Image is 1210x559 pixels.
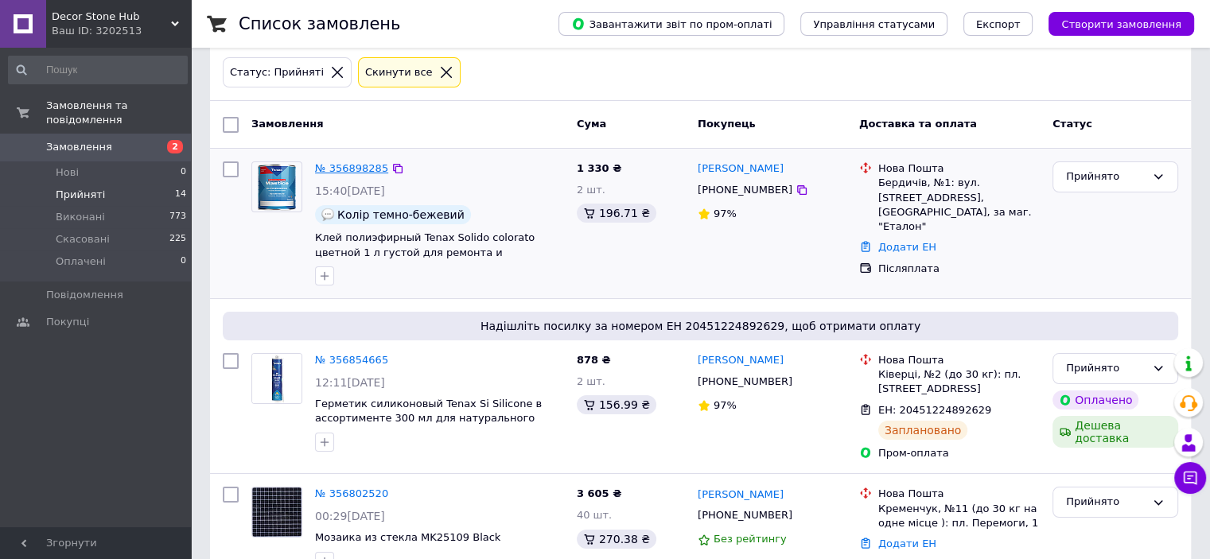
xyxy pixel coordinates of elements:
span: Експорт [976,18,1021,30]
div: Оплачено [1052,390,1138,410]
div: Кременчук, №11 (до 30 кг на одне місце ): пл. Перемоги, 1 [878,502,1040,530]
span: 0 [181,254,186,269]
span: 00:29[DATE] [315,510,385,522]
span: 225 [169,232,186,247]
a: Фото товару [251,161,302,212]
img: Фото товару [252,487,302,537]
span: 2 шт. [577,375,605,387]
span: 15:40[DATE] [315,184,385,197]
span: Cума [577,118,606,130]
a: № 356898285 [315,162,388,174]
div: Ківерці, №2 (до 30 кг): пл. [STREET_ADDRESS] [878,367,1040,396]
span: Без рейтингу [714,533,787,545]
span: 12:11[DATE] [315,376,385,389]
span: 773 [169,210,186,224]
img: Фото товару [252,162,302,212]
a: Створити замовлення [1033,17,1194,29]
a: Фото товару [251,487,302,538]
span: Створити замовлення [1061,18,1181,30]
div: Статус: Прийняті [227,64,327,81]
span: Оплачені [56,254,106,269]
input: Пошук [8,56,188,84]
a: Фото товару [251,353,302,404]
div: Прийнято [1066,169,1146,185]
span: 97% [714,208,737,219]
span: Decor Stone Hub [52,10,171,24]
span: Завантажити звіт по пром-оплаті [571,17,772,31]
span: 97% [714,399,737,411]
img: :speech_balloon: [321,208,334,221]
div: Післяплата [878,262,1040,276]
button: Чат з покупцем [1174,462,1206,494]
span: Повідомлення [46,288,123,302]
a: Додати ЕН [878,241,936,253]
a: № 356854665 [315,354,388,366]
div: Cкинути все [362,64,436,81]
h1: Список замовлень [239,14,400,33]
a: Клей полиэфирный Tenax Solido colorato цветной 1 л густой для ремонта и шпатлевки камня [315,231,535,273]
span: Скасовані [56,232,110,247]
button: Управління статусами [800,12,947,36]
span: 2 [167,140,183,153]
a: [PERSON_NAME] [698,161,784,177]
div: [PHONE_NUMBER] [694,371,796,392]
span: Управління статусами [813,18,935,30]
div: Дешева доставка [1052,416,1178,448]
a: Додати ЕН [878,538,936,549]
span: 14 [175,188,186,202]
div: Нова Пошта [878,353,1040,367]
span: Виконані [56,210,105,224]
div: 196.71 ₴ [577,204,656,223]
button: Створити замовлення [1049,12,1194,36]
div: Нова Пошта [878,161,1040,176]
span: 0 [181,165,186,180]
span: Замовлення та повідомлення [46,99,191,127]
div: [PHONE_NUMBER] [694,505,796,526]
button: Завантажити звіт по пром-оплаті [558,12,784,36]
span: 1 330 ₴ [577,162,621,174]
div: Ваш ID: 3202513 [52,24,191,38]
span: 2 шт. [577,184,605,196]
span: Доставка та оплата [859,118,977,130]
div: [PHONE_NUMBER] [694,180,796,200]
div: Прийнято [1066,494,1146,510]
span: Надішліть посилку за номером ЕН 20451224892629, щоб отримати оплату [229,318,1172,334]
a: [PERSON_NAME] [698,353,784,368]
div: Заплановано [878,421,968,440]
span: Колір темно-бежевий [337,208,465,221]
span: 40 шт. [577,509,612,521]
span: Прийняті [56,188,105,202]
div: Нова Пошта [878,487,1040,501]
img: Фото товару [252,354,302,403]
div: Бердичів, №1: вул. [STREET_ADDRESS], [GEOGRAPHIC_DATA], за маг. "Еталон" [878,176,1040,234]
span: Нові [56,165,79,180]
div: Прийнято [1066,360,1146,377]
div: 156.99 ₴ [577,395,656,414]
span: ЕН: 20451224892629 [878,404,991,416]
span: Покупці [46,315,89,329]
div: Пром-оплата [878,446,1040,460]
a: Герметик силиконовый Tenax Si Silicone в ассортименте 300 мл для натурального камня Коричневый [315,398,542,439]
span: 3 605 ₴ [577,487,621,499]
a: № 356802520 [315,487,388,499]
span: Замовлення [46,140,112,154]
button: Експорт [963,12,1033,36]
span: 878 ₴ [577,354,611,366]
span: Замовлення [251,118,323,130]
a: [PERSON_NAME] [698,487,784,503]
a: Мозаика из стекла MK25109 Black [315,531,500,543]
div: 270.38 ₴ [577,530,656,549]
span: Статус [1052,118,1092,130]
span: Покупець [698,118,756,130]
